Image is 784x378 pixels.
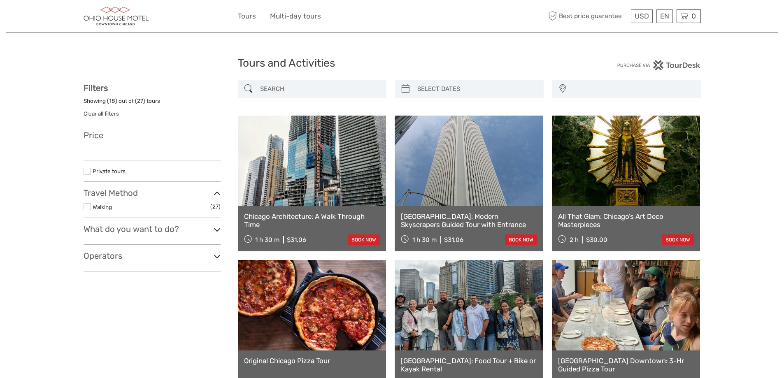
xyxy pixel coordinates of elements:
[287,236,306,243] div: $31.06
[84,224,221,234] h3: What do you want to do?
[558,357,694,373] a: [GEOGRAPHIC_DATA] Downtown: 3-Hr Guided Pizza Tour
[505,234,537,245] a: book now
[84,251,221,261] h3: Operators
[617,60,700,70] img: PurchaseViaTourDesk.png
[255,236,279,243] span: 1 h 30 m
[414,82,540,96] input: SELECT DATES
[84,6,149,26] img: 3101-5f173314-3881-44ff-8cd4-7e9676bc0d33_logo_small.jpg
[586,236,607,243] div: $30.00
[570,236,579,243] span: 2 h
[84,130,221,140] h3: Price
[137,97,143,105] label: 27
[348,234,380,245] a: book now
[109,97,115,105] label: 18
[244,357,380,365] a: Original Chicago Pizza Tour
[656,9,673,23] div: EN
[238,10,256,22] a: Tours
[84,188,221,198] h3: Travel Method
[244,212,380,229] a: Chicago Architecture: A Walk Through Time
[444,236,463,243] div: $31.06
[690,12,697,20] span: 0
[270,10,321,22] a: Multi-day tours
[401,212,537,229] a: [GEOGRAPHIC_DATA]: Modern Skyscrapers Guided Tour with Entrance
[238,57,547,70] h1: Tours and Activities
[93,168,126,174] a: Private tours
[210,202,221,211] span: (27)
[93,204,112,210] a: Walking
[635,12,649,20] span: USD
[401,357,537,373] a: [GEOGRAPHIC_DATA]: Food Tour + Bike or Kayak Rental
[257,82,382,96] input: SEARCH
[84,83,108,93] strong: Filters
[84,97,221,110] div: Showing ( ) out of ( ) tours
[558,212,694,229] a: All That Glam: Chicago’s Art Deco Masterpieces
[84,110,119,117] a: Clear all filters
[662,234,694,245] a: book now
[412,236,437,243] span: 1 h 30 m
[547,9,629,23] span: Best price guarantee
